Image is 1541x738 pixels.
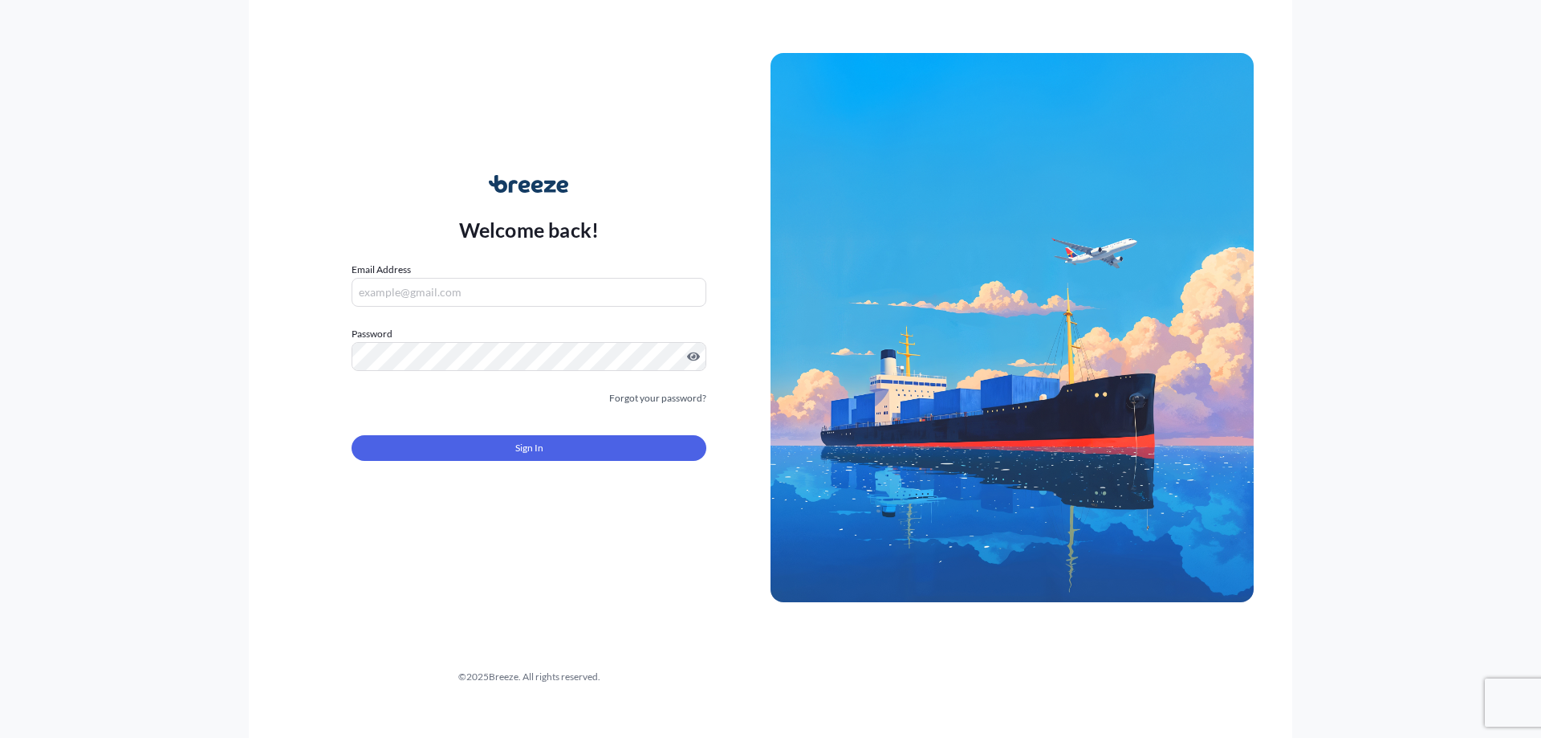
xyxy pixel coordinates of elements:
[352,262,411,278] label: Email Address
[687,350,700,363] button: Show password
[287,669,770,685] div: © 2025 Breeze. All rights reserved.
[459,217,600,243] p: Welcome back!
[609,390,706,406] a: Forgot your password?
[515,440,543,456] span: Sign In
[352,326,706,342] label: Password
[770,53,1254,602] img: Ship illustration
[352,435,706,461] button: Sign In
[352,278,706,307] input: example@gmail.com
